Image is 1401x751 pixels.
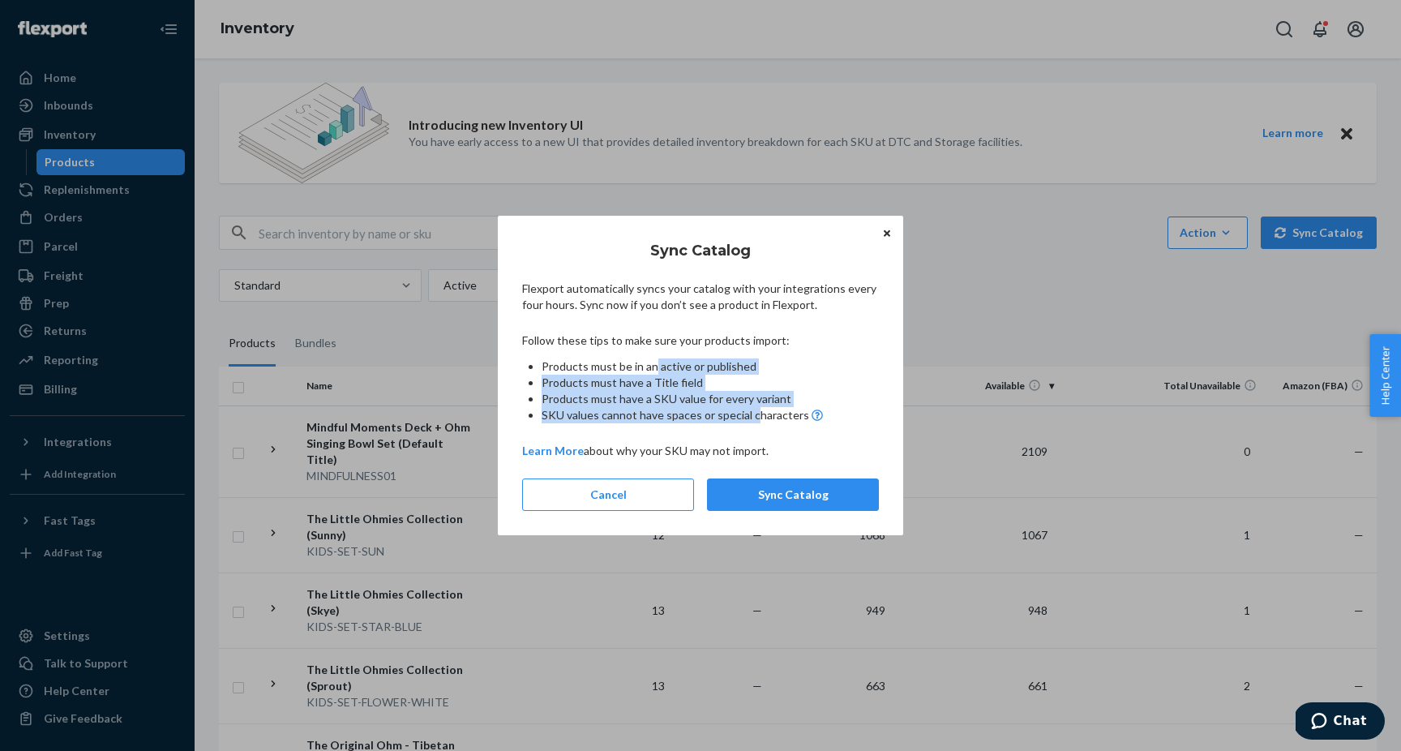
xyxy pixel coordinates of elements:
[542,392,791,406] span: Products must have a SKU value for every variant
[38,11,71,26] span: Chat
[522,240,879,261] h2: Sync Catalog
[542,359,756,373] span: Products must be in an active or published
[522,444,584,457] a: Learn More
[542,375,703,389] span: Products must have a Title field
[522,478,694,511] button: Cancel
[879,224,895,242] button: Close
[707,478,879,511] button: Sync Catalog
[522,333,879,349] p: Follow these tips to make sure your products import:
[542,407,809,423] span: SKU values cannot have spaces or special characters
[522,443,879,459] p: about why your SKU may not import.
[522,281,879,313] p: Flexport automatically syncs your catalog with your integrations every four hours. Sync now if yo...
